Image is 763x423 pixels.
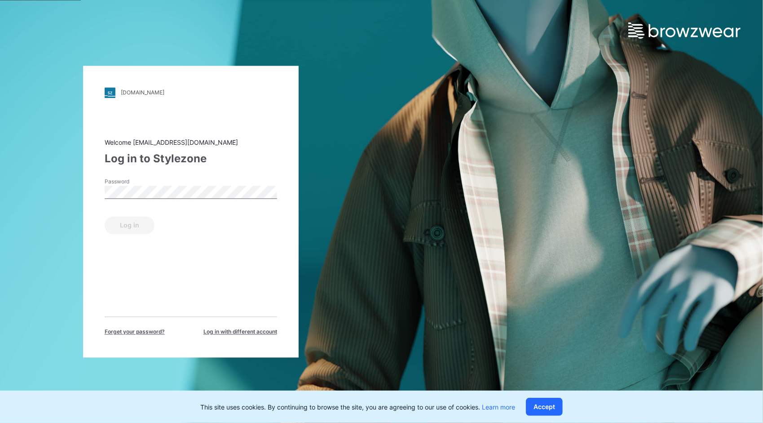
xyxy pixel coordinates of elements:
[105,87,277,98] a: [DOMAIN_NAME]
[482,403,515,411] a: Learn more
[203,328,277,336] span: Log in with different account
[105,138,277,147] div: Welcome [EMAIL_ADDRESS][DOMAIN_NAME]
[526,398,563,416] button: Accept
[105,328,165,336] span: Forget your password?
[200,402,515,412] p: This site uses cookies. By continuing to browse the site, you are agreeing to our use of cookies.
[121,89,164,96] div: [DOMAIN_NAME]
[105,178,168,186] label: Password
[628,22,741,39] img: browzwear-logo.e42bd6dac1945053ebaf764b6aa21510.svg
[105,87,115,98] img: stylezone-logo.562084cfcfab977791bfbf7441f1a819.svg
[105,151,277,167] div: Log in to Stylezone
